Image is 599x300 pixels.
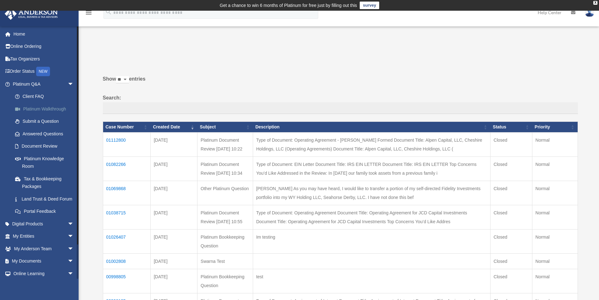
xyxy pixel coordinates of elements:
[9,115,83,128] a: Submit a Question
[150,156,197,181] td: [DATE]
[103,181,150,205] td: 01069868
[9,152,83,173] a: Platinum Knowledge Room
[4,242,83,255] a: My Anderson Teamarrow_drop_down
[150,253,197,269] td: [DATE]
[490,181,532,205] td: Closed
[36,67,50,76] div: NEW
[150,181,197,205] td: [DATE]
[9,140,83,153] a: Document Review
[103,122,150,133] th: Case Number: activate to sort column ascending
[4,218,83,230] a: Digital Productsarrow_drop_down
[150,229,197,253] td: [DATE]
[532,156,578,181] td: Normal
[103,156,150,181] td: 01082266
[532,181,578,205] td: Normal
[490,156,532,181] td: Closed
[150,122,197,133] th: Created Date: activate to sort column ascending
[490,122,532,133] th: Status: activate to sort column ascending
[532,132,578,156] td: Normal
[103,229,150,253] td: 01026407
[253,122,490,133] th: Description: activate to sort column ascending
[85,11,92,16] a: menu
[197,269,253,293] td: Platinum Bookkeeping Question
[68,78,80,91] span: arrow_drop_down
[585,8,594,17] img: User Pic
[68,242,80,255] span: arrow_drop_down
[68,255,80,268] span: arrow_drop_down
[9,193,83,205] a: Land Trust & Deed Forum
[150,205,197,229] td: [DATE]
[103,132,150,156] td: 01112800
[197,156,253,181] td: Platinum Document Review [DATE] 10:34
[532,122,578,133] th: Priority: activate to sort column ascending
[253,269,490,293] td: test
[4,40,83,53] a: Online Ordering
[116,76,129,83] select: Showentries
[253,181,490,205] td: [PERSON_NAME] As you may have heard, I would like to transfer a portion of my self-directed Fidel...
[197,132,253,156] td: Platinum Document Review [DATE] 10:22
[197,181,253,205] td: Other Platinum Question
[85,9,92,16] i: menu
[4,28,83,40] a: Home
[197,205,253,229] td: Platinum Document Review [DATE] 10:55
[253,132,490,156] td: Type of Document: Operating Agreement - [PERSON_NAME] Formed Document Title: Alpen Capital, LLC, ...
[532,253,578,269] td: Normal
[220,2,357,9] div: Get a chance to win 6 months of Platinum for free just by filling out this
[68,267,80,280] span: arrow_drop_down
[105,8,112,15] i: search
[68,218,80,230] span: arrow_drop_down
[253,156,490,181] td: Type of Document: EIN Letter Document Title: IRS EIN LETTER Document Title: IRS EIN LETTER Top Co...
[103,93,578,114] label: Search:
[253,229,490,253] td: Im testing
[9,173,83,193] a: Tax & Bookkeeping Packages
[4,230,83,243] a: My Entitiesarrow_drop_down
[360,2,379,9] a: survey
[150,269,197,293] td: [DATE]
[68,230,80,243] span: arrow_drop_down
[490,205,532,229] td: Closed
[3,8,60,20] img: Anderson Advisors Platinum Portal
[103,269,150,293] td: 00998805
[4,255,83,268] a: My Documentsarrow_drop_down
[103,253,150,269] td: 01002808
[490,132,532,156] td: Closed
[197,122,253,133] th: Subject: activate to sort column ascending
[253,205,490,229] td: Type of Document: Operating Agreement Document Title: Operating Agreement for JCD Capital Investm...
[490,269,532,293] td: Closed
[532,205,578,229] td: Normal
[4,65,83,78] a: Order StatusNEW
[103,75,578,90] label: Show entries
[4,78,83,90] a: Platinum Q&Aarrow_drop_down
[9,127,80,140] a: Answered Questions
[9,205,83,218] a: Portal Feedback
[532,229,578,253] td: Normal
[4,53,83,65] a: Tax Organizers
[150,132,197,156] td: [DATE]
[197,253,253,269] td: Swarna Test
[9,103,83,115] a: Platinum Walkthrough
[103,205,150,229] td: 01038715
[103,102,578,114] input: Search:
[490,253,532,269] td: Closed
[593,1,597,5] div: close
[197,229,253,253] td: Platinum Bookkeeping Question
[490,229,532,253] td: Closed
[9,90,83,103] a: Client FAQ
[4,267,83,280] a: Online Learningarrow_drop_down
[532,269,578,293] td: Normal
